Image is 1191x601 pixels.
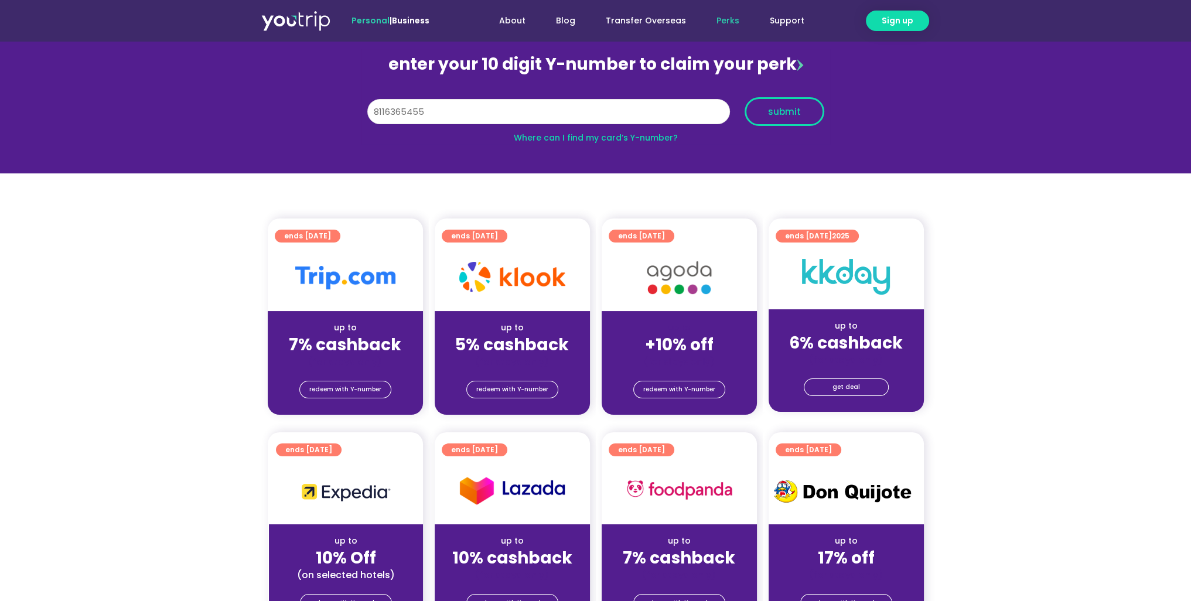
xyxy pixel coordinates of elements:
[285,443,332,456] span: ends [DATE]
[785,230,849,243] span: ends [DATE]
[461,10,820,32] nav: Menu
[789,332,903,354] strong: 6% cashback
[866,11,929,31] a: Sign up
[455,333,569,356] strong: 5% cashback
[618,443,665,456] span: ends [DATE]
[768,107,801,116] span: submit
[832,379,860,395] span: get deal
[444,569,581,581] div: (for stays only)
[818,547,875,569] strong: 17% off
[611,356,748,368] div: (for stays only)
[484,10,541,32] a: About
[367,99,730,125] input: 10 digit Y-number (e.g. 8123456789)
[633,381,725,398] a: redeem with Y-number
[832,231,849,241] span: 2025
[776,443,841,456] a: ends [DATE]
[466,381,558,398] a: redeem with Y-number
[392,15,429,26] a: Business
[745,97,824,126] button: submit
[278,535,414,547] div: up to
[367,97,824,135] form: Y Number
[316,547,376,569] strong: 10% Off
[289,333,401,356] strong: 7% cashback
[444,356,581,368] div: (for stays only)
[452,547,572,569] strong: 10% cashback
[451,230,498,243] span: ends [DATE]
[591,10,701,32] a: Transfer Overseas
[618,230,665,243] span: ends [DATE]
[275,230,340,243] a: ends [DATE]
[277,322,414,334] div: up to
[668,322,690,333] span: up to
[442,230,507,243] a: ends [DATE]
[611,535,748,547] div: up to
[785,443,832,456] span: ends [DATE]
[778,535,914,547] div: up to
[776,230,859,243] a: ends [DATE]2025
[755,10,820,32] a: Support
[611,569,748,581] div: (for stays only)
[284,230,331,243] span: ends [DATE]
[444,535,581,547] div: up to
[778,569,914,581] div: (for stays only)
[541,10,591,32] a: Blog
[451,443,498,456] span: ends [DATE]
[309,381,381,398] span: redeem with Y-number
[361,49,830,80] div: enter your 10 digit Y-number to claim your perk
[276,443,342,456] a: ends [DATE]
[778,354,914,366] div: (for stays only)
[609,443,674,456] a: ends [DATE]
[352,15,429,26] span: |
[476,381,548,398] span: redeem with Y-number
[804,378,889,396] a: get deal
[778,320,914,332] div: up to
[299,381,391,398] a: redeem with Y-number
[352,15,390,26] span: Personal
[645,333,714,356] strong: +10% off
[643,381,715,398] span: redeem with Y-number
[609,230,674,243] a: ends [DATE]
[514,132,678,144] a: Where can I find my card’s Y-number?
[623,547,735,569] strong: 7% cashback
[442,443,507,456] a: ends [DATE]
[277,356,414,368] div: (for stays only)
[444,322,581,334] div: up to
[278,569,414,581] div: (on selected hotels)
[701,10,755,32] a: Perks
[882,15,913,27] span: Sign up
